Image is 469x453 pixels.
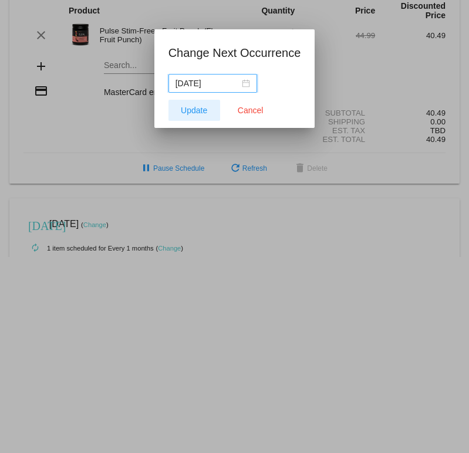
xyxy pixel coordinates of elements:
[168,100,220,121] button: Update
[225,100,276,121] button: Close dialog
[168,43,301,62] h1: Change Next Occurrence
[238,106,264,115] span: Cancel
[176,77,239,90] input: Select date
[181,106,207,115] span: Update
